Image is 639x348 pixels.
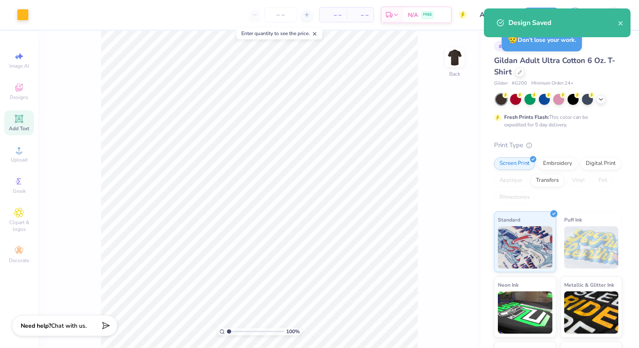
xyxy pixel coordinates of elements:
span: N/A [408,11,418,19]
div: Screen Print [494,157,535,170]
span: Gildan Adult Ultra Cotton 6 Oz. T-Shirt [494,55,615,77]
span: 100 % [286,328,300,335]
span: Designs [10,94,28,101]
div: Embroidery [538,157,578,170]
div: Rhinestones [494,191,535,204]
img: Back [446,49,463,66]
div: Design Saved [508,18,618,28]
div: Enter quantity to see the price. [237,27,322,39]
span: – – [325,11,341,19]
div: # 506956A [494,41,528,52]
div: Foil [593,174,613,187]
span: Clipart & logos [4,219,34,233]
span: Decorate [9,257,29,264]
div: Vinyl [567,174,590,187]
button: close [618,18,624,28]
span: FREE [423,12,432,18]
img: Standard [498,226,552,269]
span: # G200 [512,80,527,87]
span: Neon Ink [498,280,519,289]
span: Add Text [9,125,29,132]
span: Minimum Order: 24 + [531,80,573,87]
span: Puff Ink [564,215,582,224]
span: – – [352,11,369,19]
div: Transfers [530,174,564,187]
div: This color can be expedited for 5 day delivery. [504,113,608,129]
input: – – [264,7,297,22]
div: Digital Print [580,157,621,170]
span: Image AI [9,63,29,69]
div: Applique [494,174,528,187]
input: Untitled Design [473,6,515,23]
img: Neon Ink [498,291,552,334]
img: Metallic & Glitter Ink [564,291,619,334]
span: Greek [13,188,26,195]
strong: Fresh Prints Flash: [504,114,549,121]
span: Metallic & Glitter Ink [564,280,614,289]
span: Standard [498,215,520,224]
span: Chat with us. [51,322,87,330]
div: Back [449,70,460,78]
span: Upload [11,156,27,163]
span: Gildan [494,80,508,87]
strong: Need help? [21,322,51,330]
div: Print Type [494,140,622,150]
img: Puff Ink [564,226,619,269]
